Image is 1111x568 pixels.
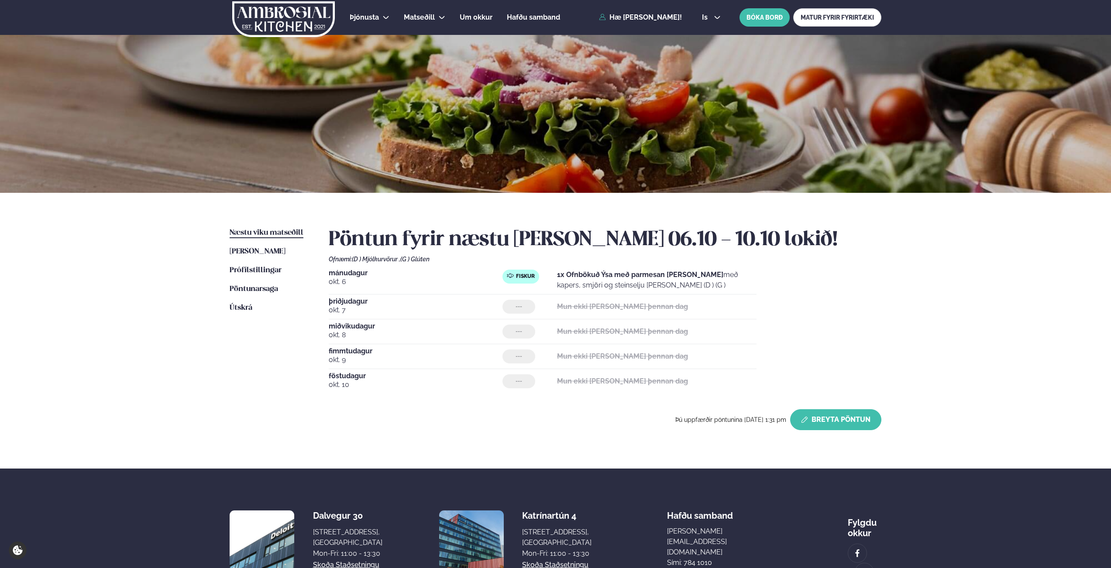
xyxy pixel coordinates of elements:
[230,304,252,311] span: Útskrá
[329,298,502,305] span: þriðjudagur
[230,303,252,313] a: Útskrá
[702,14,710,21] span: is
[740,8,790,27] button: BÓKA BORÐ
[557,302,688,311] strong: Mun ekki [PERSON_NAME] þennan dag
[329,270,502,277] span: mánudagur
[329,330,502,340] span: okt. 8
[557,270,757,291] p: með kapers, smjöri og steinselju [PERSON_NAME] (D ) (G )
[400,256,430,263] span: (G ) Glúten
[404,12,435,23] a: Matseðill
[230,265,282,276] a: Prófílstillingar
[230,248,285,255] span: [PERSON_NAME]
[522,510,592,521] div: Katrínartún 4
[329,305,502,315] span: okt. 7
[329,277,502,287] span: okt. 6
[790,409,881,430] button: Breyta Pöntun
[522,527,592,548] div: [STREET_ADDRESS], [GEOGRAPHIC_DATA]
[230,228,303,238] a: Næstu viku matseðill
[329,323,502,330] span: miðvikudagur
[230,246,285,257] a: [PERSON_NAME]
[516,353,522,360] span: ---
[516,273,535,280] span: Fiskur
[329,348,502,355] span: fimmtudagur
[516,328,522,335] span: ---
[329,373,502,380] span: föstudagur
[516,378,522,385] span: ---
[313,527,382,548] div: [STREET_ADDRESS], [GEOGRAPHIC_DATA]
[329,256,881,263] div: Ofnæmi:
[848,544,867,562] a: image alt
[507,272,514,279] img: fish.svg
[230,285,278,293] span: Pöntunarsaga
[695,14,728,21] button: is
[329,355,502,365] span: okt. 9
[350,12,379,23] a: Þjónusta
[507,13,560,21] span: Hafðu samband
[313,548,382,559] div: Mon-Fri: 11:00 - 13:30
[460,13,492,21] span: Um okkur
[599,14,682,21] a: Hæ [PERSON_NAME]!
[230,267,282,274] span: Prófílstillingar
[313,510,382,521] div: Dalvegur 30
[352,256,400,263] span: (D ) Mjólkurvörur ,
[9,541,27,559] a: Cookie settings
[507,12,560,23] a: Hafðu samband
[230,229,303,236] span: Næstu viku matseðill
[667,526,773,558] a: [PERSON_NAME][EMAIL_ADDRESS][DOMAIN_NAME]
[667,558,773,568] p: Sími: 784 1010
[230,284,278,294] a: Pöntunarsaga
[557,327,688,335] strong: Mun ekki [PERSON_NAME] þennan dag
[793,8,881,27] a: MATUR FYRIR FYRIRTÆKI
[557,270,723,279] strong: 1x Ofnbökuð Ýsa með parmesan [PERSON_NAME]
[516,303,522,310] span: ---
[329,228,881,252] h2: Pöntun fyrir næstu [PERSON_NAME] 06.10 - 10.10 lokið!
[460,12,492,23] a: Um okkur
[350,13,379,21] span: Þjónusta
[675,416,787,423] span: Þú uppfærðir pöntunina [DATE] 1:31 pm
[853,548,862,558] img: image alt
[404,13,435,21] span: Matseðill
[522,548,592,559] div: Mon-Fri: 11:00 - 13:30
[557,377,688,385] strong: Mun ekki [PERSON_NAME] þennan dag
[557,352,688,360] strong: Mun ekki [PERSON_NAME] þennan dag
[848,510,881,538] div: Fylgdu okkur
[667,503,733,521] span: Hafðu samband
[329,380,502,390] span: okt. 10
[231,1,336,37] img: logo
